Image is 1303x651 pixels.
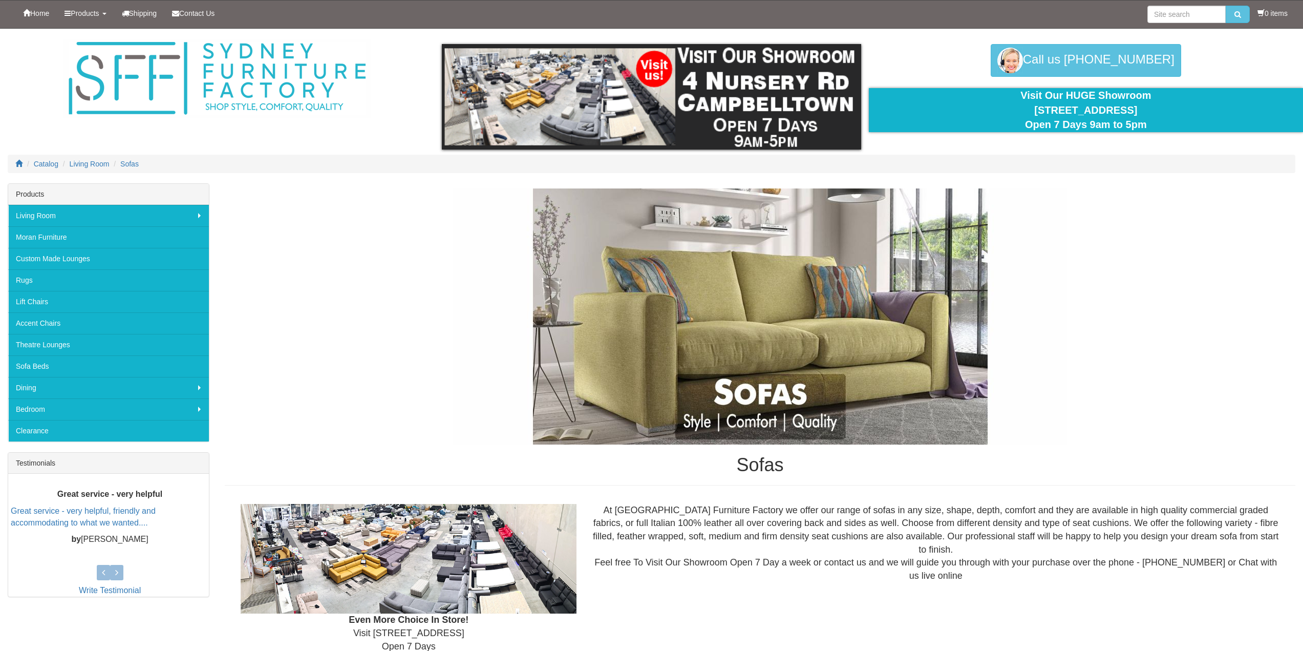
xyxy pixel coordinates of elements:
[30,9,49,17] span: Home
[8,420,209,442] a: Clearance
[57,490,162,498] b: Great service - very helpful
[114,1,165,26] a: Shipping
[1147,6,1226,23] input: Site search
[8,226,209,248] a: Moran Furniture
[71,9,99,17] span: Products
[63,39,371,118] img: Sydney Furniture Factory
[34,160,58,168] a: Catalog
[8,355,209,377] a: Sofa Beds
[11,534,209,546] p: [PERSON_NAME]
[8,205,209,226] a: Living Room
[129,9,157,17] span: Shipping
[1257,8,1288,18] li: 0 items
[8,312,209,334] a: Accent Chairs
[877,88,1295,132] div: Visit Our HUGE Showroom [STREET_ADDRESS] Open 7 Days 9am to 5pm
[8,453,209,474] div: Testimonials
[8,398,209,420] a: Bedroom
[453,188,1067,445] img: Sofas
[349,615,468,625] b: Even More Choice In Store!
[8,184,209,205] div: Products
[442,44,861,150] img: showroom.gif
[8,248,209,269] a: Custom Made Lounges
[225,455,1295,475] h1: Sofas
[120,160,139,168] a: Sofas
[71,535,81,544] b: by
[8,334,209,355] a: Theatre Lounges
[584,504,1287,583] div: At [GEOGRAPHIC_DATA] Furniture Factory we offer our range of sofas in any size, shape, depth, com...
[15,1,57,26] a: Home
[57,1,114,26] a: Products
[79,586,141,595] a: Write Testimonial
[8,377,209,398] a: Dining
[241,504,576,614] img: Showroom
[8,291,209,312] a: Lift Chairs
[164,1,222,26] a: Contact Us
[11,507,156,527] a: Great service - very helpful, friendly and accommodating to what we wanted....
[179,9,215,17] span: Contact Us
[8,269,209,291] a: Rugs
[70,160,110,168] a: Living Room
